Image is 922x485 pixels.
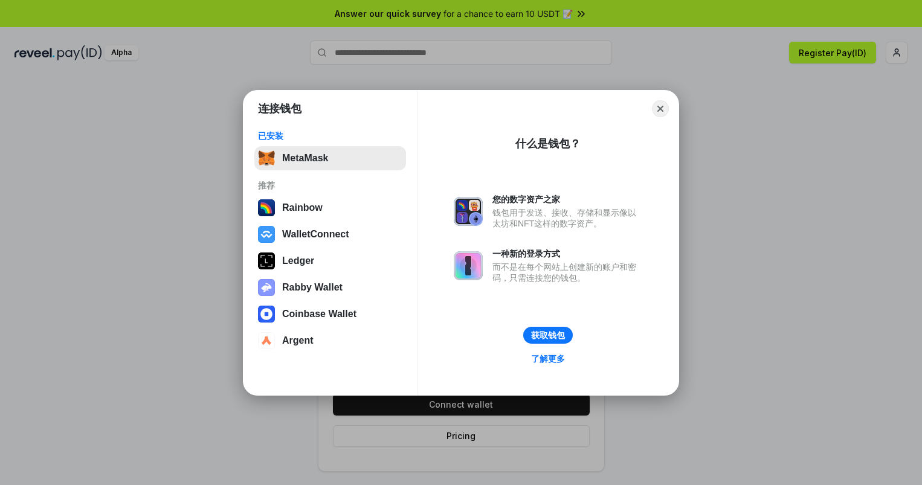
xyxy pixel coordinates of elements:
a: 了解更多 [524,351,572,367]
img: svg+xml,%3Csvg%20width%3D%22120%22%20height%3D%22120%22%20viewBox%3D%220%200%20120%20120%22%20fil... [258,199,275,216]
img: svg+xml,%3Csvg%20xmlns%3D%22http%3A%2F%2Fwww.w3.org%2F2000%2Fsvg%22%20fill%3D%22none%22%20viewBox... [258,279,275,296]
img: svg+xml,%3Csvg%20fill%3D%22none%22%20height%3D%2233%22%20viewBox%3D%220%200%2035%2033%22%20width%... [258,150,275,167]
div: 推荐 [258,180,402,191]
img: svg+xml,%3Csvg%20width%3D%2228%22%20height%3D%2228%22%20viewBox%3D%220%200%2028%2028%22%20fill%3D... [258,306,275,323]
button: Rabby Wallet [254,275,406,300]
img: svg+xml,%3Csvg%20xmlns%3D%22http%3A%2F%2Fwww.w3.org%2F2000%2Fsvg%22%20fill%3D%22none%22%20viewBox... [454,251,483,280]
div: WalletConnect [282,229,349,240]
div: 了解更多 [531,353,565,364]
div: Rabby Wallet [282,282,343,293]
div: 钱包用于发送、接收、存储和显示像以太坊和NFT这样的数字资产。 [492,207,642,229]
div: Coinbase Wallet [282,309,356,320]
button: 获取钱包 [523,327,573,344]
div: 获取钱包 [531,330,565,341]
button: Rainbow [254,196,406,220]
div: Rainbow [282,202,323,213]
div: 一种新的登录方式 [492,248,642,259]
div: Argent [282,335,314,346]
h1: 连接钱包 [258,101,301,116]
img: svg+xml,%3Csvg%20width%3D%2228%22%20height%3D%2228%22%20viewBox%3D%220%200%2028%2028%22%20fill%3D... [258,332,275,349]
div: 您的数字资产之家 [492,194,642,205]
button: MetaMask [254,146,406,170]
div: 已安装 [258,130,402,141]
button: Argent [254,329,406,353]
div: 什么是钱包？ [515,137,581,151]
button: Ledger [254,249,406,273]
img: svg+xml,%3Csvg%20xmlns%3D%22http%3A%2F%2Fwww.w3.org%2F2000%2Fsvg%22%20width%3D%2228%22%20height%3... [258,252,275,269]
div: Ledger [282,255,314,266]
div: MetaMask [282,153,328,164]
img: svg+xml,%3Csvg%20xmlns%3D%22http%3A%2F%2Fwww.w3.org%2F2000%2Fsvg%22%20fill%3D%22none%22%20viewBox... [454,197,483,226]
img: svg+xml,%3Csvg%20width%3D%2228%22%20height%3D%2228%22%20viewBox%3D%220%200%2028%2028%22%20fill%3D... [258,226,275,243]
button: Close [652,100,669,117]
div: 而不是在每个网站上创建新的账户和密码，只需连接您的钱包。 [492,262,642,283]
button: WalletConnect [254,222,406,246]
button: Coinbase Wallet [254,302,406,326]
